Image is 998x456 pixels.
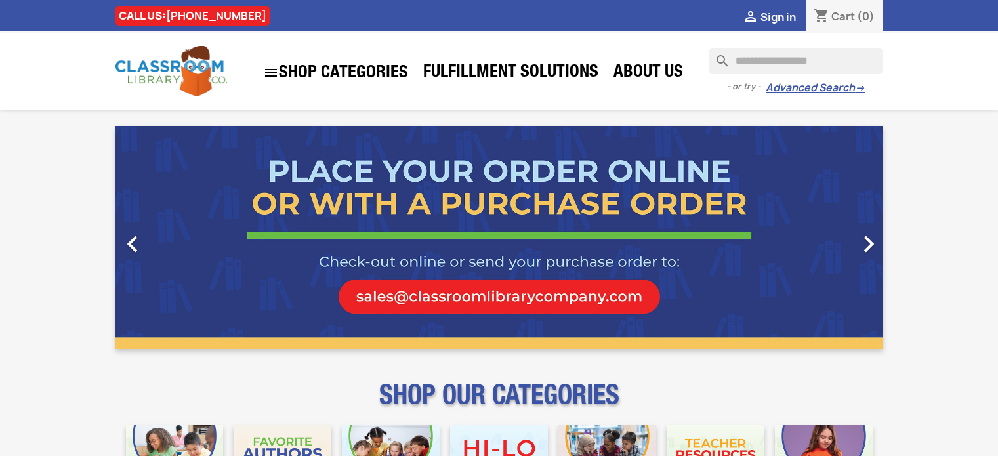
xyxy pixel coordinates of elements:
[115,46,227,96] img: Classroom Library Company
[855,81,865,94] span: →
[709,48,883,74] input: Search
[115,126,883,349] ul: Carousel container
[743,10,759,26] i: 
[743,10,796,24] a:  Sign in
[766,81,865,94] a: Advanced Search→
[857,9,875,24] span: (0)
[768,126,883,349] a: Next
[115,126,231,349] a: Previous
[727,80,766,93] span: - or try -
[116,228,149,260] i: 
[760,10,796,24] span: Sign in
[709,48,725,64] i: search
[814,9,829,25] i: shopping_cart
[607,60,690,87] a: About Us
[257,58,415,87] a: SHOP CATEGORIES
[417,60,605,87] a: Fulfillment Solutions
[831,9,855,24] span: Cart
[852,228,885,260] i: 
[115,391,883,415] p: SHOP OUR CATEGORIES
[166,9,266,23] a: [PHONE_NUMBER]
[263,65,279,81] i: 
[115,6,270,26] div: CALL US:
